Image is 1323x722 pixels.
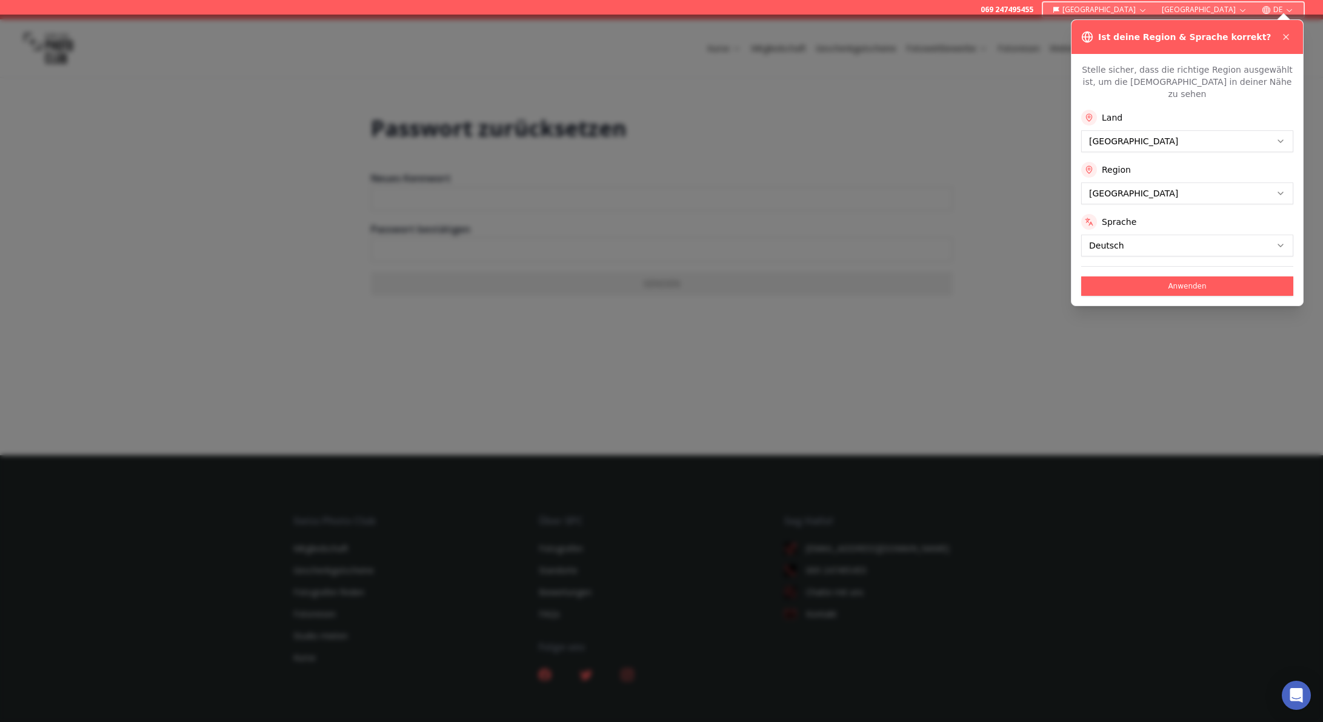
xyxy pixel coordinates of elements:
a: 069 247495455 [981,5,1033,15]
label: Land [1102,112,1122,124]
div: Open Intercom Messenger [1282,681,1311,710]
button: [GEOGRAPHIC_DATA] [1048,2,1153,17]
h3: Ist deine Region & Sprache korrekt? [1098,31,1271,43]
label: Sprache [1102,216,1136,228]
button: [GEOGRAPHIC_DATA] [1157,2,1252,17]
button: DE [1257,2,1299,17]
label: Region [1102,164,1131,176]
button: Anwenden [1081,276,1293,296]
p: Stelle sicher, dass die richtige Region ausgewählt ist, um die [DEMOGRAPHIC_DATA] in deiner Nähe ... [1081,64,1293,100]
